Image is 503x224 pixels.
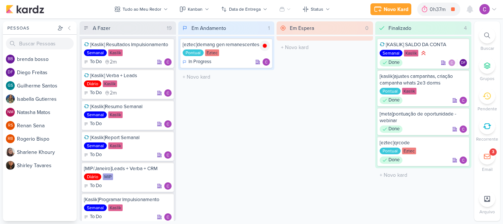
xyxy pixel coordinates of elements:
div: Prioridade Alta [420,49,427,57]
div: Rogerio Bispo [6,134,15,143]
input: + Novo kard [377,170,470,180]
div: Done [380,156,402,164]
div: Kaslik [402,88,416,94]
div: 19 [164,24,175,32]
div: MIP [103,173,113,180]
div: To Do [84,151,102,159]
button: Novo Kard [370,3,411,15]
p: Arquivo [479,209,495,215]
div: R o g e r i o B i s p o [17,135,77,143]
div: Pontual [183,49,204,56]
div: In Progress [183,58,211,66]
div: Responsável: Carlos Lima [460,156,467,164]
p: To Do [90,58,102,66]
div: Responsável: Carlos Lima [164,58,172,66]
div: Done [380,125,402,133]
span: 2m [110,90,117,96]
p: Done [388,156,400,164]
div: [Kaslik]Programar Impulsionamento [84,196,172,203]
img: Isabella Gutierres [6,94,15,103]
div: Kaslik [404,50,418,56]
div: Pontual [380,88,401,94]
div: [meta]pontuação de oportunidade - webinar [380,111,467,124]
img: Sharlene Khoury [6,148,15,156]
div: Responsável: Carlos Lima [164,182,172,190]
p: In Progress [189,58,211,66]
img: Carlos Lima [263,58,270,66]
div: Kaslik [108,49,123,56]
div: To Do [84,120,102,128]
div: I s a b e l l a G u t i e r r e s [17,95,77,103]
p: RS [8,124,13,128]
div: Colaboradores: Carlos Lima [448,59,457,66]
p: To Do [90,120,102,128]
div: To Do [84,89,102,97]
div: Diário [84,80,101,87]
div: N a t a s h a M a t o s [17,108,77,116]
div: [KASLIK] SALDO DA CONTA [380,41,467,48]
img: Carlos Lima [164,182,172,190]
div: R e n a n S e n a [17,122,77,130]
div: Responsável: Carlos Lima [164,89,172,97]
div: Novo Kard [384,6,408,13]
div: Guilherme Santos [6,81,15,90]
div: Kaslik [108,142,123,149]
div: Responsável: Carlos Lima [263,58,270,66]
div: 4 [461,24,470,32]
div: A Fazer [93,24,110,32]
div: 1 [265,24,273,32]
div: Renan Sena [6,121,15,130]
div: Pontual [380,148,401,154]
div: S h a r l e n e K h o u r y [17,148,77,156]
div: [Kaslik]Resumo Semanal [84,103,172,110]
p: To Do [90,89,102,97]
div: [MIP/Janeiro]Leads + Verba + CRM [84,165,172,172]
div: Diego Freitas [6,68,15,77]
p: RB [8,137,13,141]
img: kardz.app [6,5,44,14]
input: Buscar Pessoas [6,38,74,49]
div: Semanal [84,204,107,211]
img: Carlos Lima [448,59,455,66]
input: + Novo kard [278,42,372,53]
p: To Do [90,182,102,190]
div: Semanal [380,50,402,56]
div: To Do [84,182,102,190]
div: Semanal [84,111,107,118]
div: Diário [84,173,101,180]
p: bb [8,57,13,61]
p: DF [461,61,465,65]
li: Ctrl + F [474,27,500,52]
div: Kaslik [108,204,123,211]
p: Email [482,166,493,173]
div: Kaslik [103,80,117,87]
div: S h i r l e y T a v a r e s [17,162,77,169]
div: Eztec [402,148,416,154]
p: Done [388,125,400,133]
img: Carlos Lima [164,120,172,128]
span: 2m [110,59,117,65]
p: NM [7,110,14,114]
img: Carlos Lima [479,4,490,14]
p: DF [8,70,13,75]
div: 0 [362,24,372,32]
div: [kaslik]ajustes campanhas, criação campanha whats 2e3 dorms [380,73,467,86]
div: To Do [84,58,102,66]
p: Buscar [481,45,494,52]
img: Shirley Tavares [6,161,15,170]
img: Carlos Lima [164,89,172,97]
div: D i e g o F r e i t a s [17,69,77,76]
div: [eztec]demang gen remanescentes [183,41,270,48]
div: Kaslik [108,111,123,118]
div: último check-in há 2 meses [105,58,117,66]
div: Pessoas [6,25,56,31]
div: 3 [492,149,494,155]
input: + Novo kard [180,72,273,82]
div: Diego Freitas [460,59,467,66]
img: Carlos Lima [460,156,467,164]
div: To Do [84,213,102,221]
div: Em Andamento [191,24,226,32]
img: tracking [260,41,270,51]
p: Pendente [478,106,497,112]
div: Responsável: Carlos Lima [164,151,172,159]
